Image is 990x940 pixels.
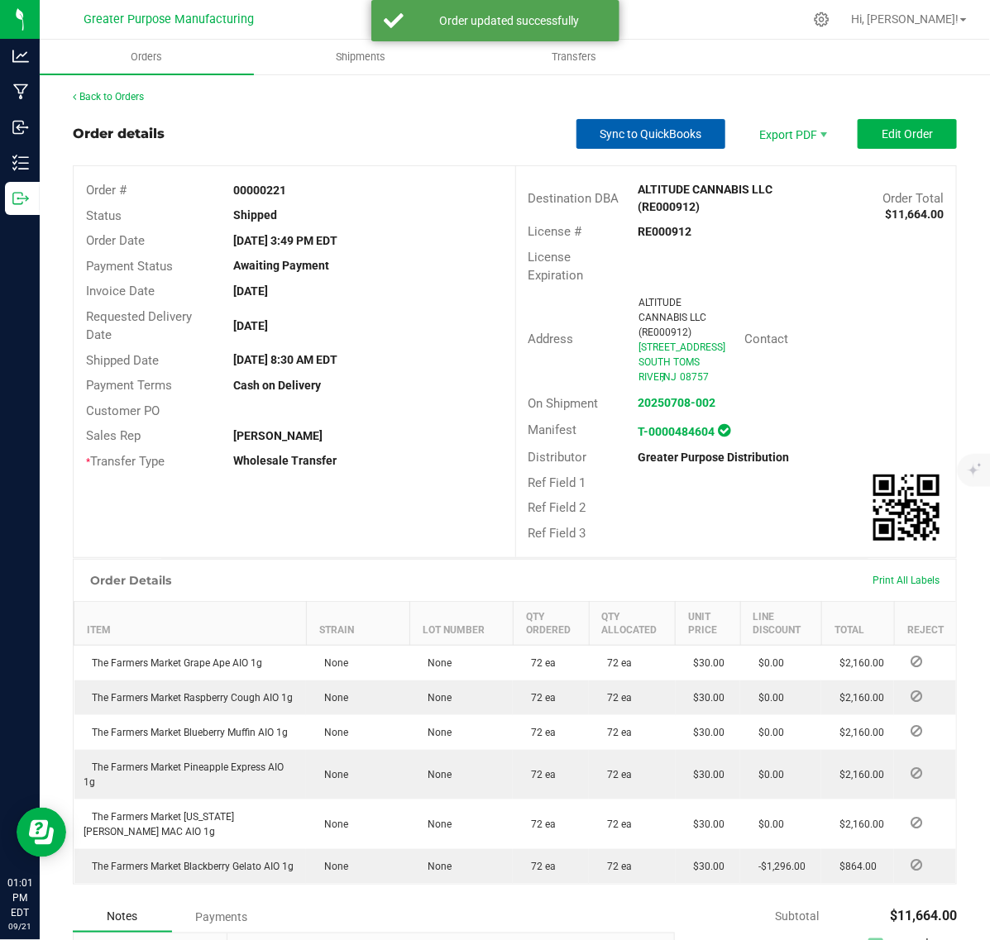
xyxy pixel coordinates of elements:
[12,84,29,100] inline-svg: Manufacturing
[599,727,632,738] span: 72 ea
[662,371,663,383] span: ,
[86,309,192,343] span: Requested Delivery Date
[233,429,323,442] strong: [PERSON_NAME]
[86,454,165,469] span: Transfer Type
[686,861,725,872] span: $30.00
[86,208,122,223] span: Status
[873,475,940,541] qrcode: 00000221
[172,902,271,932] div: Payments
[523,657,556,669] span: 72 ea
[523,818,556,830] span: 72 ea
[904,768,929,778] span: Reject Inventory
[523,692,556,704] span: 72 ea
[17,808,66,857] iframe: Resource center
[467,40,682,74] a: Transfers
[686,727,725,738] span: $30.00
[84,811,235,837] span: The Farmers Market [US_STATE][PERSON_NAME] MAC AIO 1g
[84,12,254,26] span: Greater Purpose Manufacturing
[233,234,337,247] strong: [DATE] 3:49 PM EDT
[638,396,716,409] strong: 20250708-002
[821,602,894,646] th: Total
[419,861,452,872] span: None
[84,727,289,738] span: The Farmers Market Blueberry Muffin AIO 1g
[313,50,408,64] span: Shipments
[904,726,929,736] span: Reject Inventory
[831,657,884,669] span: $2,160.00
[600,127,702,141] span: Sync to QuickBooks
[233,319,268,332] strong: [DATE]
[90,574,171,587] h1: Order Details
[528,422,577,437] span: Manifest
[882,191,944,206] span: Order Total
[84,861,294,872] span: The Farmers Market Blackberry Gelato AIO 1g
[84,657,263,669] span: The Farmers Market Grape Ape AIO 1g
[73,901,172,933] div: Notes
[745,332,789,346] span: Contact
[86,403,160,418] span: Customer PO
[233,454,337,467] strong: Wholesale Transfer
[12,48,29,64] inline-svg: Analytics
[742,119,841,149] li: Export PDF
[528,250,584,284] span: License Expiration
[316,727,348,738] span: None
[873,575,940,586] span: Print All Labels
[686,818,725,830] span: $30.00
[74,602,307,646] th: Item
[885,208,944,221] strong: $11,664.00
[7,876,32,920] p: 01:01 PM EDT
[108,50,184,64] span: Orders
[233,259,329,272] strong: Awaiting Payment
[513,602,589,646] th: Qty Ordered
[86,259,173,274] span: Payment Status
[233,284,268,298] strong: [DATE]
[589,602,676,646] th: Qty Allocated
[831,769,884,780] span: $2,160.00
[316,818,348,830] span: None
[73,124,165,144] div: Order details
[904,656,929,666] span: Reject Inventory
[638,225,692,238] strong: RE000912
[523,727,556,738] span: 72 ea
[904,691,929,701] span: Reject Inventory
[686,769,725,780] span: $30.00
[676,602,740,646] th: Unit Price
[233,353,337,366] strong: [DATE] 8:30 AM EDT
[409,602,513,646] th: Lot Number
[12,119,29,136] inline-svg: Inbound
[84,761,285,788] span: The Farmers Market Pineapple Express AIO 1g
[529,50,619,64] span: Transfers
[7,920,32,933] p: 09/21
[316,692,348,704] span: None
[638,451,790,464] strong: Greater Purpose Distribution
[686,692,725,704] span: $30.00
[599,861,632,872] span: 72 ea
[750,861,806,872] span: -$1,296.00
[528,224,582,239] span: License #
[663,371,677,383] span: NJ
[84,692,294,704] span: The Farmers Market Raspberry Cough AIO 1g
[316,769,348,780] span: None
[86,183,127,198] span: Order #
[873,475,940,541] img: Scan me!
[576,119,725,149] button: Sync to QuickBooks
[86,378,172,393] span: Payment Terms
[528,450,587,465] span: Distributor
[882,127,933,141] span: Edit Order
[233,379,321,392] strong: Cash on Delivery
[638,425,715,438] strong: T-0000484604
[719,422,731,439] span: In Sync
[680,371,709,383] span: 08757
[73,91,144,103] a: Back to Orders
[599,769,632,780] span: 72 ea
[419,769,452,780] span: None
[86,428,141,443] span: Sales Rep
[811,12,832,27] div: Manage settings
[831,818,884,830] span: $2,160.00
[233,208,277,222] strong: Shipped
[904,860,929,870] span: Reject Inventory
[750,692,784,704] span: $0.00
[419,692,452,704] span: None
[419,818,452,830] span: None
[686,657,725,669] span: $30.00
[894,602,956,646] th: Reject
